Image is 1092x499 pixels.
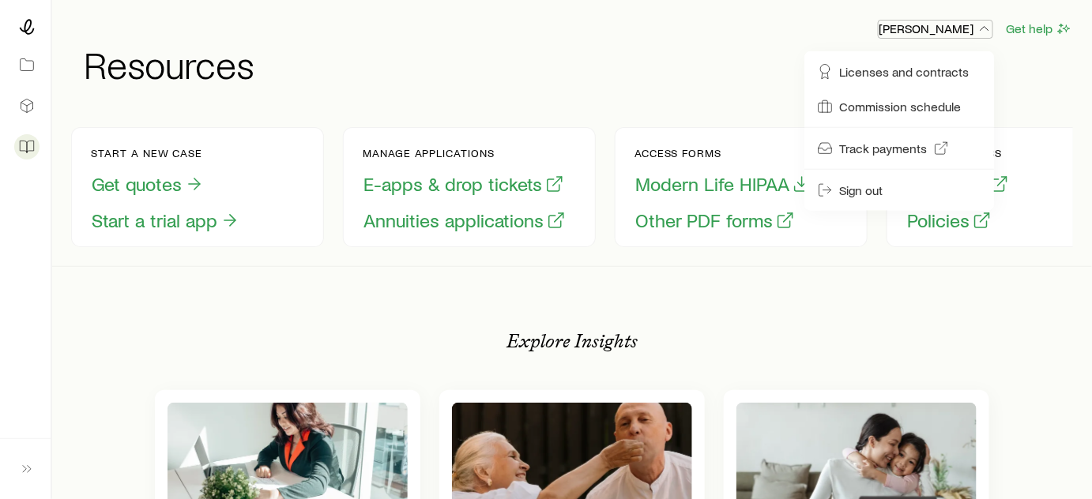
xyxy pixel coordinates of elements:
[1006,20,1073,38] button: Get help
[839,182,883,198] span: Sign out
[363,208,567,233] button: Annuities applications
[91,208,240,233] button: Start a trial app
[811,58,988,86] a: Licenses and contracts
[811,92,988,121] a: Commission schedule
[839,99,961,114] span: Commission schedule
[91,147,240,159] p: Start a new case
[506,330,638,352] p: Explore Insights
[879,21,992,36] p: [PERSON_NAME]
[634,208,796,233] button: Other PDF forms
[811,134,988,163] a: Track payments
[91,172,205,197] button: Get quotes
[839,64,969,80] span: Licenses and contracts
[363,147,567,159] p: Manage applications
[811,176,988,204] button: Sign out
[634,147,812,159] p: Access forms
[906,208,992,233] button: Policies
[634,172,812,197] button: Modern Life HIPAA
[878,20,993,39] button: [PERSON_NAME]
[84,45,1073,83] h1: Resources
[839,141,927,156] span: Track payments
[363,172,565,197] button: E-apps & drop tickets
